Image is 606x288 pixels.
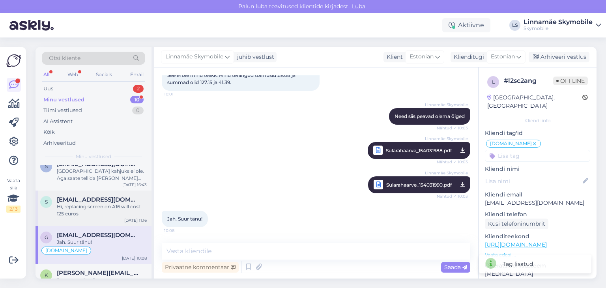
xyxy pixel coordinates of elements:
span: Nähtud ✓ 10:03 [437,125,468,131]
div: 2 [133,85,144,93]
a: Linnamäe SkymobileSkymobile [524,19,601,32]
span: Saada [444,264,467,271]
span: Estonian [410,52,434,61]
span: Linnamäe Skymobile [425,170,468,176]
span: Minu vestlused [76,153,111,160]
div: 2 / 3 [6,206,21,213]
span: Need siis peavad olema õiged [395,113,465,119]
span: Linnamäe Skymobile [425,136,468,142]
div: Tiimi vestlused [43,107,82,114]
span: kristina-oz@mail.ru [57,269,139,277]
span: Luba [350,3,368,10]
img: Askly Logo [6,53,21,68]
div: Socials [94,69,114,80]
a: [URL][DOMAIN_NAME] [485,241,547,248]
span: [DOMAIN_NAME] [490,141,532,146]
input: Lisa nimi [485,177,581,185]
span: gerlirom@hotmail.com [57,232,139,239]
p: Kliendi email [485,191,590,199]
span: S [45,199,48,205]
div: Kõik [43,128,55,136]
span: Sularahaarve_154031990.pdf [386,180,452,190]
span: g [45,234,48,240]
div: Email [129,69,145,80]
input: Lisa tag [485,150,590,162]
span: Offline [553,77,588,85]
span: s [45,163,48,169]
span: 10:08 [164,228,194,234]
p: Klienditeekond [485,232,590,241]
div: Hi, replacing screen on A16 will cost 125 euros [57,203,147,217]
div: Kliendi info [485,117,590,124]
div: juhib vestlust [234,53,274,61]
div: All [42,69,51,80]
div: [DATE] 11:16 [124,217,147,223]
span: Nähtud ✓ 10:03 [437,191,468,201]
span: Otsi kliente [49,54,80,62]
div: # l2sc2ang [504,76,553,86]
div: Klient [383,53,403,61]
span: Estonian [491,52,515,61]
div: Skymobile [524,25,593,32]
div: Vaata siia [6,177,21,213]
a: Linnamäe SkymobileSularahaarve_154031988.pdfNähtud ✓ 10:03 [368,142,470,159]
div: Linnamäe Skymobile [524,19,593,25]
span: 10:01 [164,91,194,97]
div: Jah. Suur tänu! [57,239,147,246]
div: Privaatne kommentaar [162,262,239,273]
span: Linnamäe Skymobile [425,102,468,108]
span: Sularahaarve_154031988.pdf [386,146,452,155]
span: Stellaaliste@gmail.com [57,196,139,203]
div: Tag lisatud [503,260,533,268]
p: [EMAIL_ADDRESS][DOMAIN_NAME] [485,199,590,207]
div: Küsi telefoninumbrit [485,219,548,229]
p: Kliendi tag'id [485,129,590,137]
span: Jah. Suur tänu! [167,216,202,222]
div: AI Assistent [43,118,73,125]
div: Arhiveeri vestlus [529,52,589,62]
div: Aktiivne [442,18,490,32]
div: Web [66,69,80,80]
div: Uus [43,85,53,93]
div: 10 [130,96,144,104]
div: Arhiveeritud [43,139,76,147]
div: [DATE] 10:08 [122,255,147,261]
div: [DATE] 16:43 [122,182,147,188]
span: [DOMAIN_NAME] [45,248,87,253]
div: 0 [132,107,144,114]
div: [GEOGRAPHIC_DATA], [GEOGRAPHIC_DATA] [487,94,582,110]
a: Linnamäe SkymobileSularahaarve_154031990.pdfNähtud ✓ 10:03 [368,176,470,193]
div: [GEOGRAPHIC_DATA] kahjuks ei ole. Aga saate tellida [PERSON_NAME] meie e-[PERSON_NAME] [57,168,147,182]
span: Linnamäe Skymobile [165,52,223,61]
div: Minu vestlused [43,96,84,104]
span: k [45,272,48,278]
div: LS [509,20,520,31]
span: l [492,79,495,85]
div: Klienditugi [451,53,484,61]
p: Kliendi telefon [485,210,590,219]
p: Kliendi nimi [485,165,590,173]
span: Nähtud ✓ 10:03 [437,157,468,167]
